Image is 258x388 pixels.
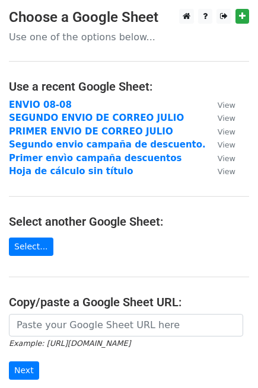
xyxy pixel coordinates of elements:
[9,113,184,123] a: SEGUNDO ENVIO DE CORREO JULIO
[9,79,249,94] h4: Use a recent Google Sheet:
[218,114,235,123] small: View
[9,214,249,229] h4: Select another Google Sheet:
[206,153,235,163] a: View
[9,166,133,177] a: Hoja de cálculo sin título
[9,339,130,348] small: Example: [URL][DOMAIN_NAME]
[206,139,235,150] a: View
[9,100,72,110] a: ENVIO 08-08
[218,140,235,149] small: View
[206,126,235,137] a: View
[9,295,249,309] h4: Copy/paste a Google Sheet URL:
[206,113,235,123] a: View
[218,167,235,176] small: View
[9,238,53,256] a: Select...
[9,139,206,150] a: Segundo envio campaña de descuento.
[206,166,235,177] a: View
[218,127,235,136] small: View
[9,153,181,163] a: Primer envìo campaña descuentos
[9,361,39,380] input: Next
[218,101,235,110] small: View
[9,314,243,336] input: Paste your Google Sheet URL here
[9,9,249,26] h3: Choose a Google Sheet
[218,154,235,163] small: View
[9,31,249,43] p: Use one of the options below...
[9,126,173,137] a: PRIMER ENVIO DE CORREO JULIO
[206,100,235,110] a: View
